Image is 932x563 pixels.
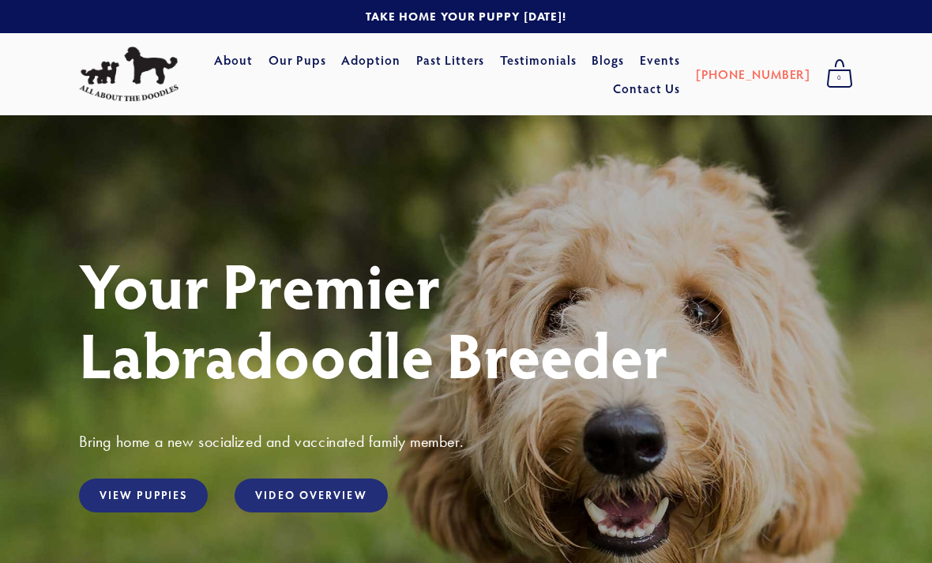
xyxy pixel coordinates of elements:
a: Contact Us [613,74,680,103]
a: Video Overview [235,479,387,512]
span: 0 [826,68,853,88]
a: View Puppies [79,479,208,512]
img: All About The Doodles [79,47,179,102]
a: Testimonials [500,46,577,74]
a: [PHONE_NUMBER] [696,60,810,88]
a: Past Litters [416,51,485,68]
h3: Bring home a new socialized and vaccinated family member. [79,431,853,452]
a: Adoption [341,46,400,74]
a: About [214,46,253,74]
a: Events [640,46,680,74]
a: 0 items in cart [818,54,861,94]
a: Blogs [592,46,624,74]
a: Our Pups [269,46,326,74]
h1: Your Premier Labradoodle Breeder [79,250,853,388]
